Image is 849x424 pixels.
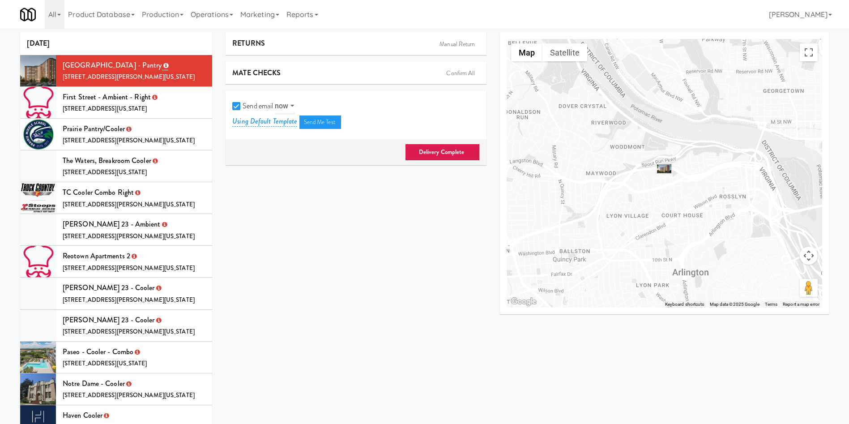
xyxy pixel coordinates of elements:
[542,43,587,61] button: Show satellite imagery
[20,182,212,214] li: TC Cooler Combo Right [STREET_ADDRESS][PERSON_NAME][US_STATE]
[20,373,212,405] li: Notre Dame - Cooler [STREET_ADDRESS][PERSON_NAME][US_STATE]
[20,119,212,150] li: Prairie Pantry/Cooler [STREET_ADDRESS][PERSON_NAME][US_STATE]
[63,104,147,113] span: [STREET_ADDRESS][US_STATE]
[63,315,155,325] span: [PERSON_NAME] 23 - Cooler
[20,214,212,246] li: [PERSON_NAME] 23 - Ambient [STREET_ADDRESS][PERSON_NAME][US_STATE]
[232,68,281,78] b: MATE CHECKS
[800,247,818,265] button: Map camera controls
[232,116,297,127] a: Using Default Template
[63,378,125,389] span: Notre Dame - Cooler
[63,410,102,420] span: Haven Cooler
[20,150,212,182] li: The Waters, Breakroom Cooler [STREET_ADDRESS][US_STATE]
[63,391,195,399] span: [STREET_ADDRESS][PERSON_NAME][US_STATE]
[63,60,162,70] span: [GEOGRAPHIC_DATA] - Pantry
[800,43,818,61] button: Toggle fullscreen view
[63,219,161,229] span: [PERSON_NAME] 23 - Ambient
[800,279,818,297] button: Drag Pegman onto the map to open Street View
[20,55,212,87] li: [GEOGRAPHIC_DATA] - Pantry [STREET_ADDRESS][PERSON_NAME][US_STATE]
[63,347,133,357] span: Paseo - Cooler - Combo
[232,99,273,113] label: Send email
[63,92,151,102] span: First Street - Ambient - Right
[63,187,134,197] span: TC Cooler Combo Right
[509,296,538,308] img: Google
[63,327,195,336] span: [STREET_ADDRESS][PERSON_NAME][US_STATE]
[435,38,479,51] a: Manual Return
[63,232,195,240] span: [STREET_ADDRESS][PERSON_NAME][US_STATE]
[63,283,155,293] span: [PERSON_NAME] 23 - Cooler
[710,302,759,307] span: Map data ©2025 Google
[442,67,479,80] a: Confirm All
[232,38,265,48] b: RETURNS
[405,144,480,161] a: Delivery Complete
[20,7,36,22] img: Micromart
[20,246,212,278] li: Reotown Apartments 2 [STREET_ADDRESS][PERSON_NAME][US_STATE]
[63,73,195,81] span: [STREET_ADDRESS][PERSON_NAME][US_STATE]
[63,296,195,304] span: [STREET_ADDRESS][PERSON_NAME][US_STATE]
[20,87,212,119] li: First Street - Ambient - Right [STREET_ADDRESS][US_STATE]
[63,251,130,261] span: Reotown Apartments 2
[63,168,147,176] span: [STREET_ADDRESS][US_STATE]
[511,43,542,61] button: Show street map
[232,103,243,110] input: Send email
[20,342,212,373] li: Paseo - Cooler - Combo [STREET_ADDRESS][US_STATE]
[299,116,341,129] a: Send Me Test
[63,155,151,166] span: The Waters, Breakroom Cooler
[783,302,819,307] a: Report a map error
[63,200,195,209] span: [STREET_ADDRESS][PERSON_NAME][US_STATE]
[27,38,50,48] b: [DATE]
[665,301,704,308] button: Keyboard shortcuts
[63,124,125,134] span: Prairie Pantry/Cooler
[63,359,147,368] span: [STREET_ADDRESS][US_STATE]
[63,264,195,272] span: [STREET_ADDRESS][PERSON_NAME][US_STATE]
[20,278,212,309] li: [PERSON_NAME] 23 - Cooler [STREET_ADDRESS][PERSON_NAME][US_STATE]
[63,136,195,145] span: [STREET_ADDRESS][PERSON_NAME][US_STATE]
[20,310,212,342] li: [PERSON_NAME] 23 - Cooler [STREET_ADDRESS][PERSON_NAME][US_STATE]
[509,296,538,308] a: Open this area in Google Maps (opens a new window)
[765,302,778,307] a: Terms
